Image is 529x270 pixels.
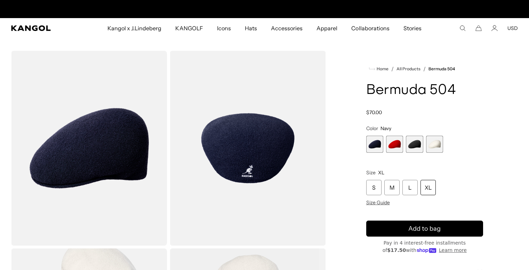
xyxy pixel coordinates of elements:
[507,25,518,31] button: USD
[386,136,403,153] label: Scarlet
[378,169,384,176] span: XL
[11,51,167,246] img: color-navy
[384,180,400,195] div: M
[406,136,423,153] label: Black
[402,180,418,195] div: L
[406,136,423,153] div: 3 of 4
[101,18,169,38] a: Kangol x J.Lindeberg
[11,25,71,31] a: Kangol
[420,180,436,195] div: XL
[217,18,231,38] span: Icons
[366,136,383,153] label: Navy
[459,25,466,31] summary: Search here
[396,66,420,71] a: All Products
[366,199,390,206] span: Size Guide
[428,66,455,71] a: Bermuda 504
[426,136,443,153] div: 4 of 4
[366,169,376,176] span: Size
[316,18,337,38] span: Apparel
[366,125,378,132] span: Color
[366,180,382,195] div: S
[420,65,426,73] li: /
[366,109,382,116] span: $70.00
[426,136,443,153] label: White
[475,25,482,31] button: Cart
[396,18,428,38] a: Stories
[175,18,203,38] span: KANGOLF
[264,18,310,38] a: Accessories
[193,3,336,15] div: 1 of 2
[408,224,441,233] span: Add to bag
[310,18,344,38] a: Apparel
[351,18,389,38] span: Collaborations
[170,51,326,246] img: color-navy
[386,136,403,153] div: 2 of 4
[369,66,388,72] a: Home
[168,18,210,38] a: KANGOLF
[380,125,391,132] span: Navy
[388,65,394,73] li: /
[210,18,238,38] a: Icons
[193,3,336,15] div: Announcement
[238,18,264,38] a: Hats
[271,18,303,38] span: Accessories
[491,25,498,31] a: Account
[403,18,422,38] span: Stories
[245,18,257,38] span: Hats
[193,3,336,15] slideshow-component: Announcement bar
[344,18,396,38] a: Collaborations
[366,136,383,153] div: 1 of 4
[366,83,483,98] h1: Bermuda 504
[375,66,388,71] span: Home
[366,221,483,237] button: Add to bag
[366,65,483,73] nav: breadcrumbs
[107,18,162,38] span: Kangol x J.Lindeberg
